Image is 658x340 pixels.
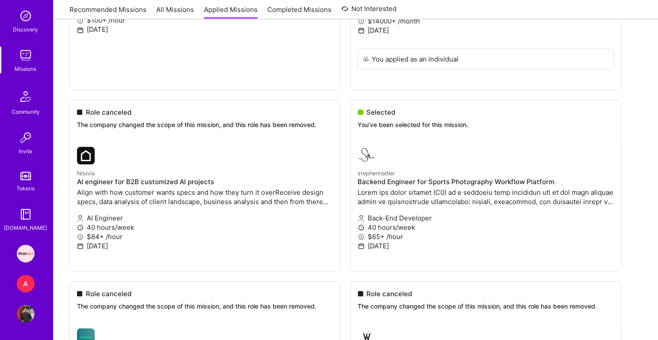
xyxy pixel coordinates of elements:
a: Applied Missions [204,5,258,19]
div: Missions [15,64,37,73]
a: Completed Missions [268,5,332,19]
img: Speakeasy: Software Engineer to help Customers write custom functions [17,245,35,263]
a: User Avatar [15,305,37,323]
a: A [15,275,37,293]
a: All Missions [157,5,194,19]
div: Community [12,107,40,116]
a: Recommended Missions [69,5,146,19]
div: [DOMAIN_NAME] [4,223,47,232]
img: discovery [17,7,35,25]
a: Speakeasy: Software Engineer to help Customers write custom functions [15,245,37,263]
a: Not Interested [342,4,397,19]
img: User Avatar [17,305,35,323]
img: Invite [17,129,35,147]
img: guide book [17,205,35,223]
img: Community [15,86,36,107]
div: A [17,275,35,293]
img: tokens [20,172,31,180]
div: Tokens [17,184,35,193]
img: teamwork [17,46,35,64]
div: Invite [19,147,33,156]
div: Discovery [13,25,38,34]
